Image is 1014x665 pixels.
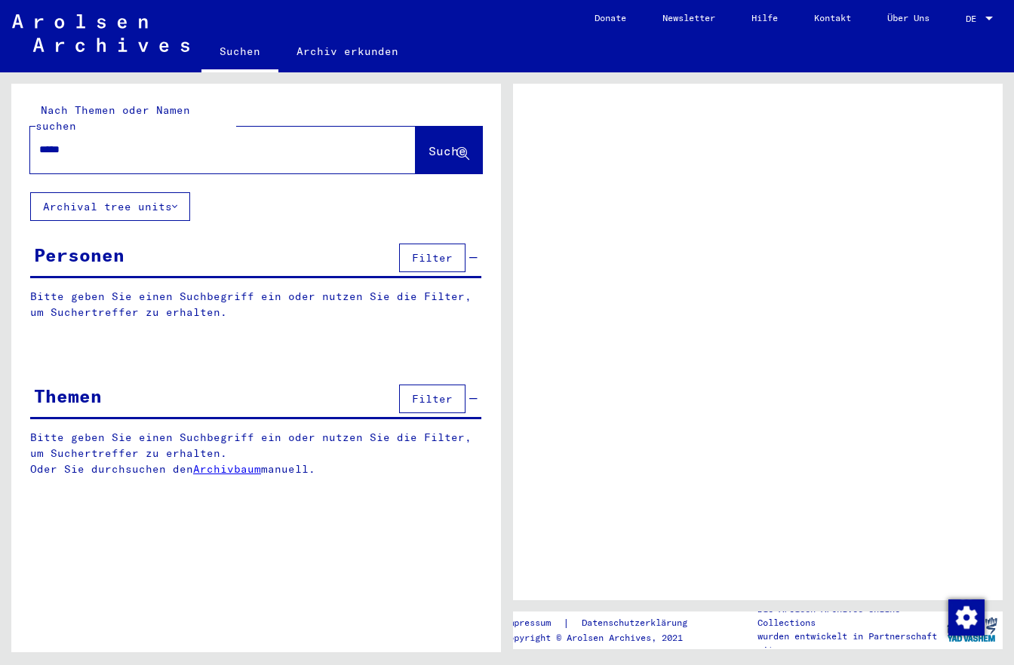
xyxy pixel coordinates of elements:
[12,14,189,52] img: Arolsen_neg.svg
[193,462,261,476] a: Archivbaum
[503,615,563,631] a: Impressum
[34,382,102,409] div: Themen
[35,103,190,133] mat-label: Nach Themen oder Namen suchen
[399,385,466,413] button: Filter
[412,251,453,265] span: Filter
[399,244,466,272] button: Filter
[278,33,416,69] a: Archiv erkunden
[503,615,705,631] div: |
[30,430,482,477] p: Bitte geben Sie einen Suchbegriff ein oder nutzen Sie die Filter, um Suchertreffer zu erhalten. O...
[503,631,705,645] p: Copyright © Arolsen Archives, 2021
[570,615,705,631] a: Datenschutzerklärung
[948,599,985,636] img: Zustimmung ändern
[948,599,984,635] div: Zustimmung ändern
[757,602,942,630] p: Die Arolsen Archives Online-Collections
[201,33,278,72] a: Suchen
[966,14,982,24] span: DE
[757,630,942,657] p: wurden entwickelt in Partnerschaft mit
[429,143,466,158] span: Suche
[416,127,482,173] button: Suche
[30,289,481,320] p: Bitte geben Sie einen Suchbegriff ein oder nutzen Sie die Filter, um Suchertreffer zu erhalten.
[30,192,190,221] button: Archival tree units
[412,392,453,406] span: Filter
[34,241,124,268] div: Personen
[944,611,1000,648] img: yv_logo.png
